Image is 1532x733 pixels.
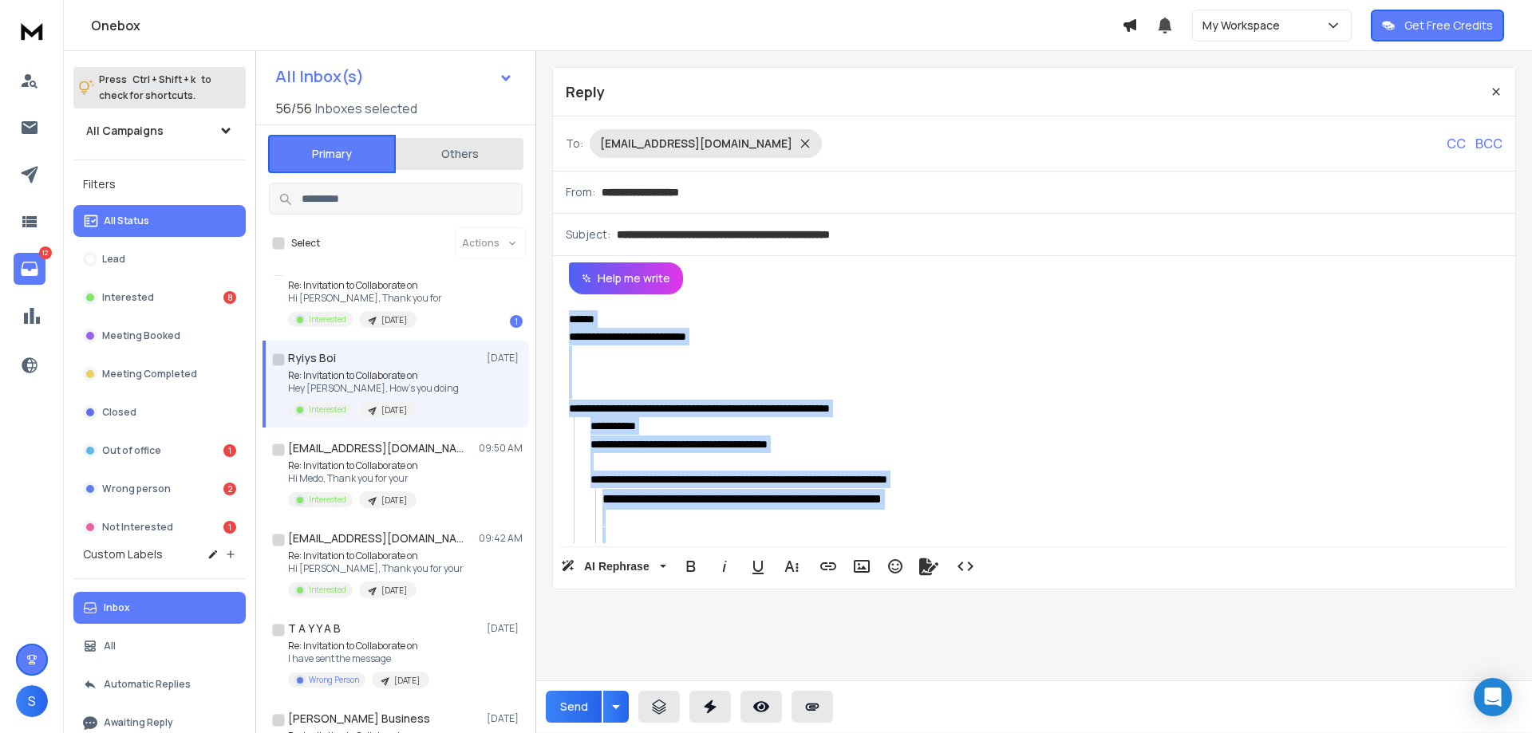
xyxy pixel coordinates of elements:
p: Wrong Person [309,674,359,686]
p: To: [566,136,583,152]
p: BCC [1475,134,1502,153]
button: All [73,630,246,662]
button: Out of office1 [73,435,246,467]
p: All Status [104,215,149,227]
p: Interested [309,313,346,325]
span: 56 / 56 [275,99,312,118]
p: [DATE] [487,712,523,725]
button: Bold (Ctrl+B) [676,550,706,582]
button: All Campaigns [73,115,246,147]
button: Italic (Ctrl+I) [709,550,740,582]
p: Re: Invitation to Collaborate on [288,640,429,652]
h1: All Inbox(s) [275,69,364,85]
p: [DATE] [381,314,407,326]
p: Inbox [104,601,130,614]
h1: [EMAIL_ADDRESS][DOMAIN_NAME] [288,440,464,456]
p: Interested [309,584,346,596]
p: Re: Invitation to Collaborate on [288,369,459,382]
button: Help me write [569,262,683,294]
span: Ctrl + Shift + k [130,70,198,89]
p: Out of office [102,444,161,457]
p: My Workspace [1202,18,1286,33]
span: AI Rephrase [581,560,653,573]
div: 2 [223,483,236,495]
p: Meeting Booked [102,329,180,342]
button: Others [396,136,523,171]
h1: Ryiys Boi [288,350,336,366]
p: Lead [102,253,125,266]
p: [EMAIL_ADDRESS][DOMAIN_NAME] [600,136,792,152]
button: More Text [776,550,807,582]
h1: [EMAIL_ADDRESS][DOMAIN_NAME] [288,530,464,546]
button: Signature [914,550,944,582]
p: Interested [309,494,346,506]
button: Send [546,691,602,723]
button: Primary [268,135,396,173]
button: S [16,685,48,717]
button: Insert Image (Ctrl+P) [847,550,877,582]
p: All [104,640,116,652]
p: Not Interested [102,521,173,534]
p: Subject: [566,227,610,242]
p: [DATE] [394,675,420,687]
p: Hi [PERSON_NAME], Thank you for [288,292,442,305]
p: CC [1447,134,1466,153]
button: Meeting Completed [73,358,246,390]
button: Meeting Booked [73,320,246,352]
p: 09:42 AM [479,532,523,545]
p: [DATE] [487,352,523,365]
p: [DATE] [381,495,407,506]
button: Underline (Ctrl+U) [743,550,773,582]
img: logo [16,16,48,45]
p: Meeting Completed [102,368,197,380]
label: Select [291,237,320,250]
button: Get Free Credits [1371,10,1504,41]
p: Interested [309,404,346,416]
h1: Onebox [91,16,1122,35]
div: 8 [223,291,236,304]
h3: Filters [73,173,246,195]
h1: All Campaigns [86,123,164,139]
button: Closed [73,396,246,428]
button: Insert Link (Ctrl+K) [813,550,843,582]
p: Hi [PERSON_NAME], Thank you for your [288,562,464,575]
h1: T A Y Y A B [288,621,341,636]
p: 09:50 AM [479,442,523,455]
button: Inbox [73,592,246,624]
button: All Inbox(s) [263,61,526,93]
a: 12 [14,253,45,285]
h3: Inboxes selected [315,99,417,118]
p: 12 [39,246,52,259]
button: Not Interested1 [73,511,246,543]
p: Awaiting Reply [104,716,173,729]
p: Get Free Credits [1404,18,1493,33]
p: Re: Invitation to Collaborate on [288,550,464,562]
h1: [PERSON_NAME] Business [288,711,430,727]
h3: Custom Labels [83,546,163,562]
p: Hi Medo, Thank you for your [288,472,418,485]
div: 1 [510,315,523,328]
p: Press to check for shortcuts. [99,72,211,104]
p: Wrong person [102,483,171,495]
p: Automatic Replies [104,678,191,691]
p: I have sent the message [288,652,429,665]
div: Open Intercom Messenger [1474,678,1512,716]
button: AI Rephrase [558,550,669,582]
button: Code View [950,550,981,582]
p: From: [566,184,595,200]
p: Closed [102,406,136,419]
button: Wrong person2 [73,473,246,505]
p: [DATE] [487,622,523,635]
button: Automatic Replies [73,668,246,700]
p: [DATE] [381,585,407,597]
p: Re: Invitation to Collaborate on [288,279,442,292]
p: Reply [566,81,605,103]
p: Re: Invitation to Collaborate on [288,459,418,472]
button: Lead [73,243,246,275]
p: Hey [PERSON_NAME], How's you doing [288,382,459,395]
div: 1 [223,444,236,457]
p: [DATE] [381,404,407,416]
button: All Status [73,205,246,237]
